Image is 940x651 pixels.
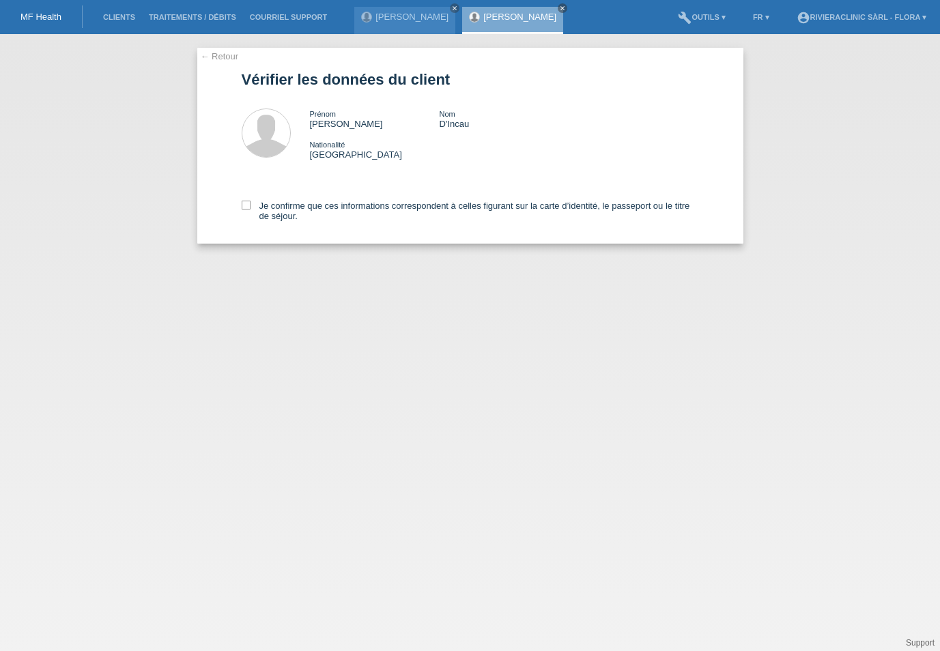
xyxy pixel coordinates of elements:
span: Nationalité [310,141,345,149]
h1: Vérifier les données du client [242,71,699,88]
a: Courriel Support [243,13,334,21]
span: Nom [439,110,455,118]
i: build [678,11,692,25]
a: Support [906,638,935,648]
a: [PERSON_NAME] [483,12,556,22]
a: close [558,3,567,13]
div: D'Incau [439,108,569,129]
a: account_circleRIVIERAclinic Sàrl - Flora ▾ [790,13,933,21]
div: [PERSON_NAME] [310,108,440,129]
span: Prénom [310,110,337,118]
a: ← Retour [201,51,239,61]
i: close [451,5,458,12]
div: [GEOGRAPHIC_DATA] [310,139,440,160]
i: account_circle [797,11,810,25]
a: FR ▾ [746,13,776,21]
a: Clients [96,13,142,21]
label: Je confirme que ces informations correspondent à celles figurant sur la carte d’identité, le pass... [242,201,699,221]
a: close [450,3,459,13]
i: close [559,5,566,12]
a: buildOutils ▾ [671,13,732,21]
a: [PERSON_NAME] [375,12,448,22]
a: Traitements / débits [142,13,243,21]
a: MF Health [20,12,61,22]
